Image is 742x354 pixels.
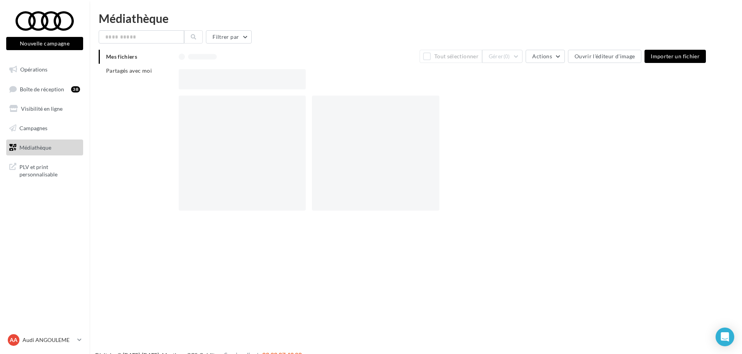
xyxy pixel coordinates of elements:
[20,66,47,73] span: Opérations
[23,336,74,344] p: Audi ANGOULEME
[5,140,85,156] a: Médiathèque
[482,50,523,63] button: Gérer(0)
[644,50,706,63] button: Importer un fichier
[19,162,80,178] span: PLV et print personnalisable
[106,67,152,74] span: Partagés avec moi
[503,53,510,59] span: (0)
[526,50,564,63] button: Actions
[106,53,137,60] span: Mes fichiers
[6,333,83,347] a: AA Audi ANGOULEME
[716,328,734,346] div: Open Intercom Messenger
[5,159,85,181] a: PLV et print personnalisable
[206,30,252,44] button: Filtrer par
[10,336,17,344] span: AA
[20,85,64,92] span: Boîte de réception
[19,125,47,131] span: Campagnes
[568,50,641,63] button: Ouvrir l'éditeur d'image
[21,105,63,112] span: Visibilité en ligne
[99,12,733,24] div: Médiathèque
[5,101,85,117] a: Visibilité en ligne
[19,144,51,150] span: Médiathèque
[5,81,85,98] a: Boîte de réception38
[6,37,83,50] button: Nouvelle campagne
[5,61,85,78] a: Opérations
[5,120,85,136] a: Campagnes
[420,50,482,63] button: Tout sélectionner
[651,53,700,59] span: Importer un fichier
[71,86,80,92] div: 38
[532,53,552,59] span: Actions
